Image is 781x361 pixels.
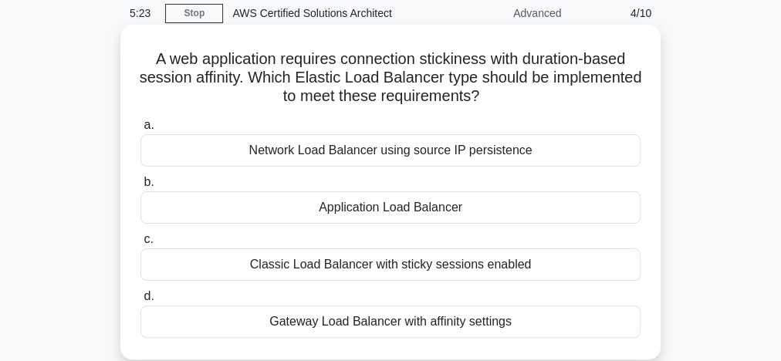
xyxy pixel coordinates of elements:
div: Gateway Load Balancer with affinity settings [140,305,641,338]
span: d. [144,289,154,302]
div: Application Load Balancer [140,191,641,224]
div: Network Load Balancer using source IP persistence [140,134,641,167]
span: a. [144,118,154,131]
span: c. [144,232,153,245]
a: Stop [165,4,223,23]
span: b. [144,175,154,188]
div: Classic Load Balancer with sticky sessions enabled [140,248,641,281]
h5: A web application requires connection stickiness with duration-based session affinity. Which Elas... [139,49,642,106]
